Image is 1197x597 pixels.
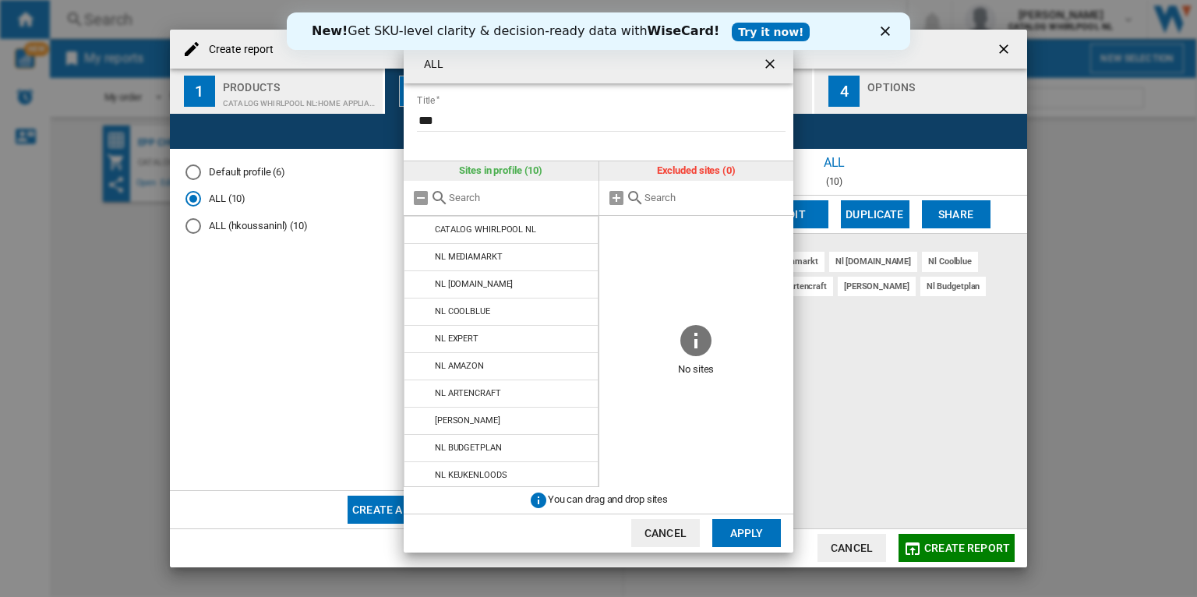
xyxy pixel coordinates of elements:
div: NL AMAZON [435,361,484,371]
h4: ALL [416,57,443,72]
div: NL COOLBLUE [435,306,490,316]
div: [PERSON_NAME] [435,415,500,426]
button: Cancel [631,519,700,547]
ng-md-icon: getI18NText('BUTTONS.CLOSE_DIALOG') [762,56,781,75]
div: NL [DOMAIN_NAME] [435,279,513,289]
div: Excluded sites (0) [599,161,794,180]
div: NL MEDIAMARKT [435,252,503,262]
button: Apply [712,519,781,547]
div: NL ARTENCRAFT [435,388,501,398]
div: NL KEUKENLOODS [435,470,507,480]
span: No sites [599,359,794,382]
iframe: Intercom live chat banner [287,12,910,50]
div: NL EXPERT [435,334,478,344]
div: Close [594,14,609,23]
md-icon: Add all [607,189,626,207]
span: You can drag and drop sites [548,493,668,505]
input: Search [644,192,786,203]
md-icon: Remove all [411,189,430,207]
button: getI18NText('BUTTONS.CLOSE_DIALOG') [756,48,787,79]
div: CATALOG WHIRLPOOL NL [435,224,536,235]
div: Sites in profile (10) [404,161,598,180]
div: NL BUDGETPLAN [435,443,502,453]
input: Search [449,192,591,203]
